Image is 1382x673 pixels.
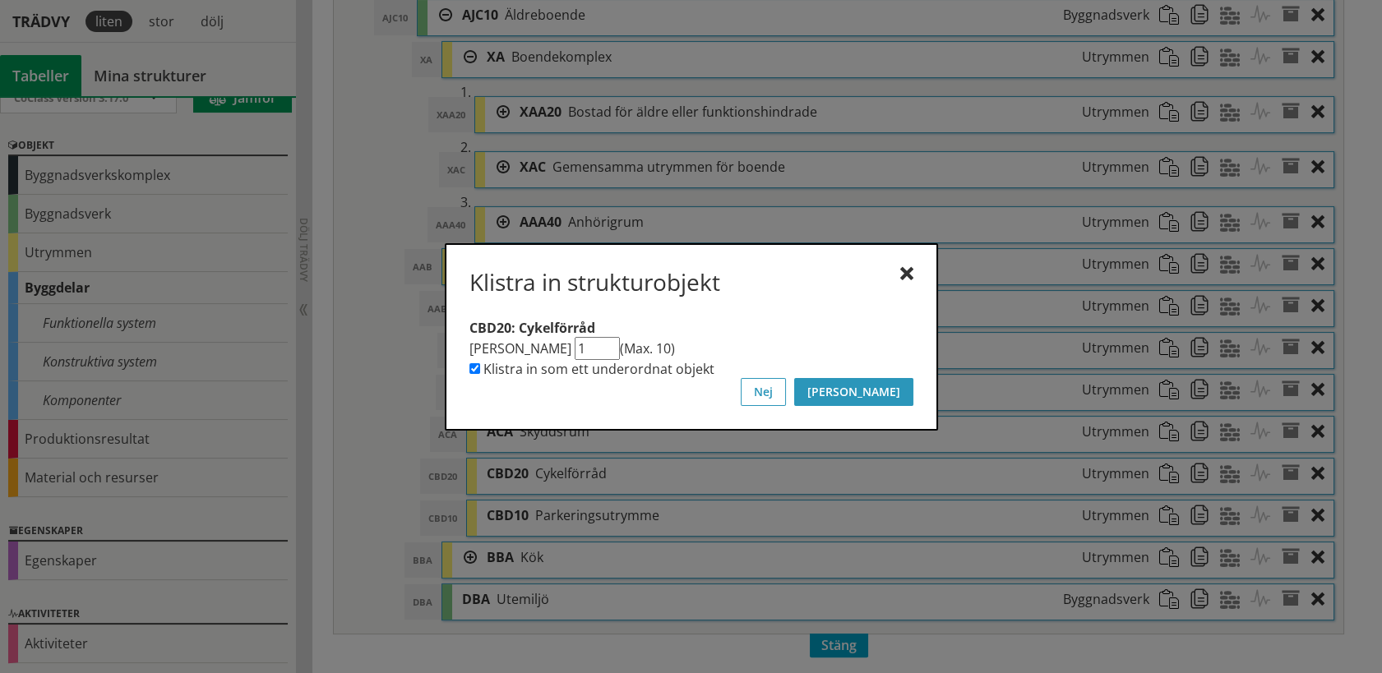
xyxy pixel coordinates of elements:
label: [PERSON_NAME] [469,339,571,357]
div: (Max. 10) [469,337,913,360]
label: Klistra in som ett underordnat objekt [483,360,714,378]
button: Nej [741,378,786,406]
button: [PERSON_NAME] [794,378,913,406]
label: CBD20: Cykelförråd [469,319,595,337]
div: Klistra in strukturobjekt [469,268,913,302]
